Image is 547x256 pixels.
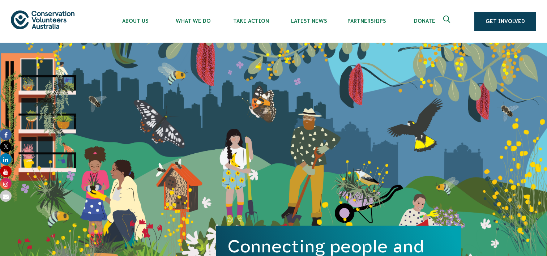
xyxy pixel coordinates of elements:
span: Donate [396,18,453,24]
button: Expand search box Close search box [439,13,456,30]
span: Take Action [222,18,280,24]
span: Latest News [280,18,338,24]
span: Partnerships [338,18,396,24]
span: About Us [106,18,164,24]
img: logo.svg [11,10,74,29]
a: Get Involved [474,12,536,31]
span: Expand search box [443,16,452,27]
span: What We Do [164,18,222,24]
